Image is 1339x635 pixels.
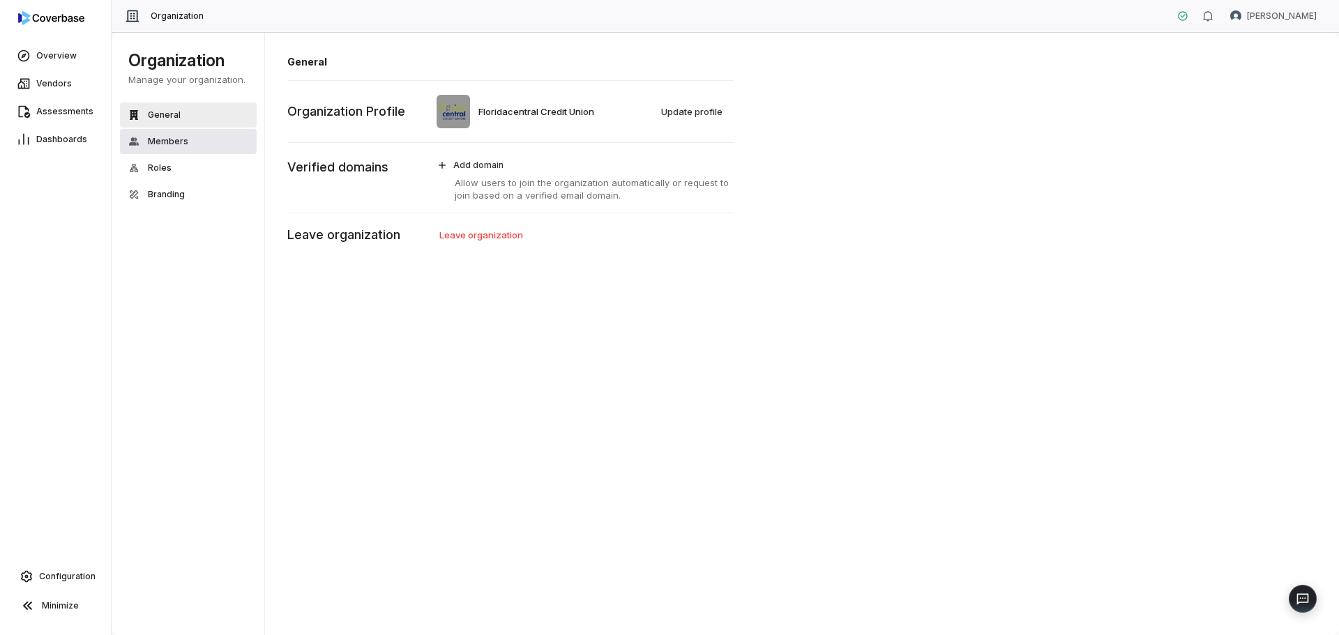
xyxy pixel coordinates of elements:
[1230,10,1241,22] img: Brad Babin avatar
[120,129,257,154] button: Members
[1222,6,1325,26] button: Brad Babin avatar[PERSON_NAME]
[36,50,77,61] span: Overview
[3,71,108,96] a: Vendors
[287,102,405,121] p: Organization Profile
[36,78,72,89] span: Vendors
[430,154,734,176] button: Add domain
[6,564,105,589] a: Configuration
[430,176,734,201] p: Allow users to join the organization automatically or request to join based on a verified email d...
[3,127,108,152] a: Dashboards
[39,571,96,582] span: Configuration
[18,11,84,25] img: logo-D7KZi-bG.svg
[148,136,188,147] span: Members
[120,182,257,207] button: Branding
[287,54,734,69] h1: General
[128,49,248,72] h1: Organization
[287,158,388,176] p: Verified domains
[120,102,257,128] button: General
[36,106,93,117] span: Assessments
[287,226,400,244] p: Leave organization
[151,10,204,22] span: Organization
[453,160,504,171] span: Add domain
[36,134,87,145] span: Dashboards
[148,189,185,200] span: Branding
[478,105,594,118] span: Floridacentral Credit Union
[654,101,731,122] button: Update profile
[437,95,470,128] img: Floridacentral Credit Union
[432,224,531,245] button: Leave organization
[6,592,105,620] button: Minimize
[1247,10,1317,22] span: [PERSON_NAME]
[148,162,172,174] span: Roles
[148,109,181,121] span: General
[3,99,108,124] a: Assessments
[120,155,257,181] button: Roles
[42,600,79,611] span: Minimize
[3,43,108,68] a: Overview
[128,73,248,86] p: Manage your organization.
